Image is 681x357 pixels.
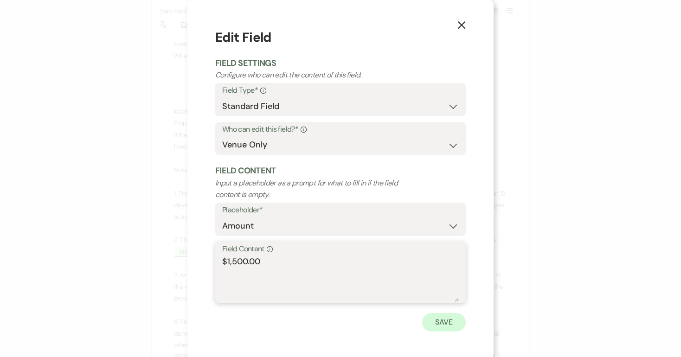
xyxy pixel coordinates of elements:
label: Who can edit this field?* [222,123,459,136]
p: Configure who can edit the content of this field. [215,69,416,81]
button: Save [422,313,466,331]
textarea: $1,500.00 [222,255,459,302]
label: Placeholder* [222,204,459,217]
label: Field Type* [222,84,459,97]
p: Input a placeholder as a prompt for what to fill in if the field content is empty. [215,177,416,201]
label: Field Content [222,242,459,256]
h2: Field Settings [215,57,466,69]
h1: Edit Field [215,28,466,47]
h2: Field Content [215,165,466,177]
